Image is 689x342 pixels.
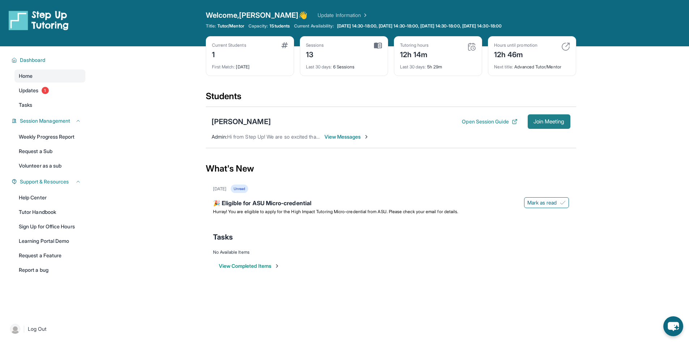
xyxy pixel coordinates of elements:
a: Request a Sub [14,145,85,158]
button: Join Meeting [528,114,570,129]
div: Unread [231,185,248,193]
span: Tasks [19,101,32,109]
div: Tutoring hours [400,42,429,48]
a: |Log Out [7,321,85,337]
span: Welcome, [PERSON_NAME] 👋 [206,10,308,20]
a: Home [14,69,85,83]
span: Last 30 days : [400,64,426,69]
span: Home [19,72,33,80]
div: Advanced Tutor/Mentor [494,60,570,70]
a: [DATE] 14:30-18:00, [DATE] 14:30-18:00, [DATE] 14:30-18:00, [DATE] 14:30-18:00 [336,23,503,29]
a: Help Center [14,191,85,204]
div: Hours until promotion [494,42,537,48]
span: Mark as read [527,199,557,206]
img: Chevron Right [361,12,368,19]
div: 5h 29m [400,60,476,70]
a: Learning Portal Demo [14,235,85,248]
span: [DATE] 14:30-18:00, [DATE] 14:30-18:00, [DATE] 14:30-18:00, [DATE] 14:30-18:00 [337,23,502,29]
div: 🎉 Eligible for ASU Micro-credential [213,199,569,209]
span: Support & Resources [20,178,69,185]
a: Request a Feature [14,249,85,262]
a: Tutor Handbook [14,206,85,219]
button: Support & Resources [17,178,81,185]
span: First Match : [212,64,235,69]
div: 12h 46m [494,48,537,60]
div: 13 [306,48,324,60]
a: Update Information [318,12,368,19]
div: Sessions [306,42,324,48]
button: View Completed Items [219,262,280,270]
span: Capacity: [248,23,268,29]
span: Title: [206,23,216,29]
img: card [561,42,570,51]
img: user-img [10,324,20,334]
img: card [467,42,476,51]
img: Mark as read [560,200,566,206]
span: Dashboard [20,56,46,64]
img: Chevron-Right [363,134,369,140]
span: Join Meeting [533,119,565,124]
a: Sign Up for Office Hours [14,220,85,233]
span: Log Out [28,325,47,333]
button: Open Session Guide [462,118,517,125]
span: View Messages [324,133,370,140]
span: 1 [42,87,49,94]
button: Mark as read [524,197,569,208]
span: Tutor/Mentor [217,23,244,29]
span: Last 30 days : [306,64,332,69]
button: Session Management [17,117,81,124]
div: Students [206,90,576,106]
a: Updates1 [14,84,85,97]
span: Next title : [494,64,514,69]
a: Tasks [14,98,85,111]
div: 6 Sessions [306,60,382,70]
span: Admin : [212,134,227,140]
a: Report a bug [14,263,85,276]
div: [DATE] [213,186,226,192]
div: 1 [212,48,246,60]
div: What's New [206,153,576,185]
div: Current Students [212,42,246,48]
div: [DATE] [212,60,288,70]
span: Session Management [20,117,70,124]
a: Volunteer as a sub [14,159,85,172]
div: No Available Items [213,249,569,255]
span: Hurray! You are eligible to apply for the High Impact Tutoring Micro-credential from ASU. Please ... [213,209,459,214]
span: Tasks [213,232,233,242]
span: | [23,325,25,333]
div: 12h 14m [400,48,429,60]
span: Current Availability: [294,23,334,29]
button: Dashboard [17,56,81,64]
button: chat-button [663,316,683,336]
a: Weekly Progress Report [14,130,85,143]
img: logo [9,10,69,30]
img: card [281,42,288,48]
img: card [374,42,382,49]
div: [PERSON_NAME] [212,117,271,127]
span: Updates [19,87,39,94]
span: 1 Students [269,23,290,29]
